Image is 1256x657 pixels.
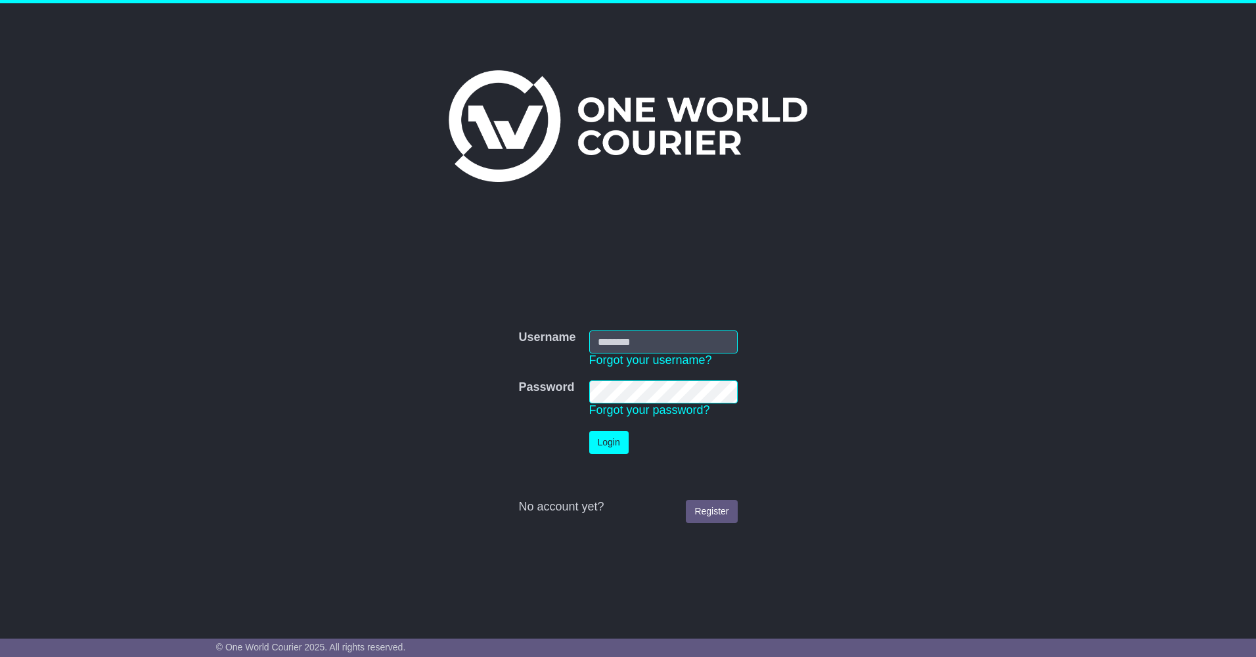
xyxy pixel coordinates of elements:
a: Forgot your username? [589,353,712,367]
div: No account yet? [518,500,737,514]
button: Login [589,431,629,454]
span: © One World Courier 2025. All rights reserved. [216,642,406,652]
img: One World [449,70,807,182]
label: Password [518,380,574,395]
a: Forgot your password? [589,403,710,417]
a: Register [686,500,737,523]
label: Username [518,330,575,345]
